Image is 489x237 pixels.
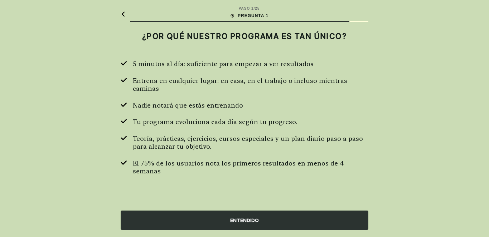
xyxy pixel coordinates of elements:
[133,135,363,150] font: Teoría, prácticas, ejercicios, cursos especiales y un plan diario paso a paso para alcanzar tu ob...
[230,217,259,223] font: ENTENDIDO
[239,6,250,10] font: PASO
[133,60,314,68] font: 5 minutos al día: suficiente para empezar a ver resultados
[133,118,297,125] font: Tu programa evoluciona cada día según tu progreso.
[133,77,347,93] font: Entrena en cualquier lugar: en casa, en el trabajo o incluso mientras caminas
[254,6,255,10] font: /
[251,6,254,10] font: 1
[133,102,243,109] font: Nadie notará que estás entrenando
[238,13,268,18] font: PREGUNTA 1
[133,159,344,175] font: El 75% de los usuarios nota los primeros resultados en menos de 4 semanas
[255,6,260,10] font: 25
[142,31,347,41] font: ¿POR QUÉ NUESTRO PROGRAMA ES TAN ÚNICO?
